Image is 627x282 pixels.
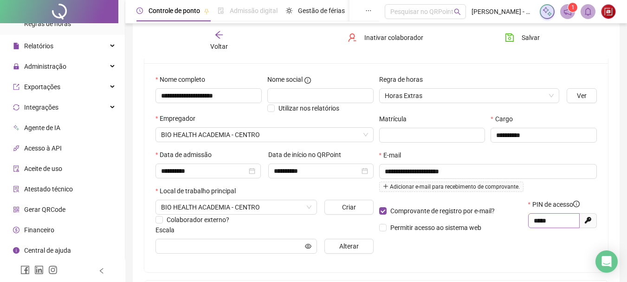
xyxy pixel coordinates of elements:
[532,199,580,210] span: PIN de acesso
[390,224,481,231] span: Permitir acesso ao sistema web
[167,216,229,223] span: Colaborador externo?
[155,150,218,160] label: Data de admissão
[24,206,65,213] span: Gerar QRCode
[24,144,62,152] span: Acesso à API
[210,43,228,50] span: Voltar
[155,74,211,85] label: Nome completo
[24,124,60,131] span: Agente de IA
[305,243,311,249] span: eye
[385,89,554,103] span: Horas Extras
[390,207,495,215] span: Comprovante de registro por e-mail?
[472,7,534,17] span: [PERSON_NAME] - BIO HEALTH ACADEMIA
[13,145,19,151] span: api
[491,114,518,124] label: Cargo
[13,186,19,192] span: solution
[136,7,143,14] span: clock-circle
[267,74,303,85] span: Nome social
[505,33,514,42] span: save
[48,265,58,275] span: instagram
[13,247,19,254] span: info-circle
[13,63,19,70] span: lock
[161,128,368,142] span: BIO HEALTH CENTRO DE TREINAMENTO FÍSICO LTDA
[149,7,200,14] span: Controle de ponto
[571,4,575,11] span: 1
[341,30,430,45] button: Inativar colaborador
[230,7,278,14] span: Admissão digital
[268,150,347,160] label: Data de início no QRPoint
[364,33,423,43] span: Inativar colaborador
[278,105,339,112] span: Utilizar nos relatórios
[304,77,311,84] span: info-circle
[24,185,73,193] span: Atestado técnico
[24,83,60,91] span: Exportações
[379,74,429,85] label: Regra de horas
[324,239,373,254] button: Alterar
[24,226,54,234] span: Financeiro
[155,186,242,196] label: Local de trabalho principal
[24,165,62,172] span: Aceite de uso
[584,7,592,16] span: bell
[573,201,580,207] span: info-circle
[161,200,311,214] span: RUA RIO GRANDE DO NORTE 381
[218,7,224,14] span: file-done
[339,241,359,251] span: Alterar
[34,265,44,275] span: linkedin
[542,7,552,17] img: sparkle-icon.fc2bf0ac1784a2077858766a79e2daf3.svg
[13,206,19,213] span: qrcode
[383,184,388,189] span: plus
[365,7,372,14] span: ellipsis
[24,42,53,50] span: Relatórios
[563,7,572,16] span: notification
[522,33,540,43] span: Salvar
[13,227,19,233] span: dollar
[577,91,587,101] span: Ver
[24,104,58,111] span: Integrações
[155,113,201,124] label: Empregador
[13,165,19,172] span: audit
[379,150,407,160] label: E-mail
[379,182,524,192] span: Adicionar e-mail para recebimento de comprovante.
[24,247,71,254] span: Central de ajuda
[342,202,356,212] span: Criar
[454,8,461,15] span: search
[568,3,577,12] sup: 1
[20,265,30,275] span: facebook
[214,30,224,39] span: arrow-left
[595,250,618,273] div: Open Intercom Messenger
[498,30,547,45] button: Salvar
[13,104,19,111] span: sync
[567,88,597,103] button: Ver
[204,8,209,14] span: pushpin
[348,33,357,42] span: user-delete
[13,84,19,90] span: export
[298,7,345,14] span: Gestão de férias
[379,114,413,124] label: Matrícula
[324,200,373,215] button: Criar
[601,5,615,19] img: 24469
[155,225,181,235] label: Escala
[13,43,19,49] span: file
[24,20,71,27] span: Regras de horas
[24,63,66,70] span: Administração
[286,7,292,14] span: sun
[98,268,105,274] span: left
